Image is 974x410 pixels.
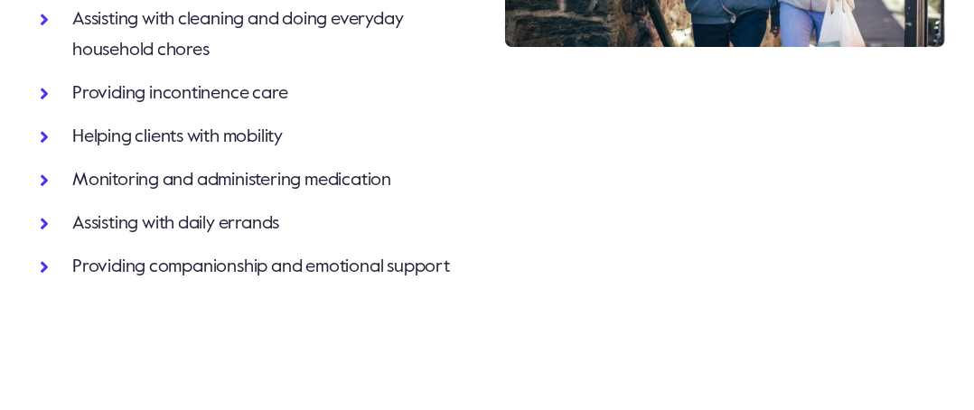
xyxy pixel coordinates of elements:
span: Providing incontinence care [72,85,288,103]
span: Monitoring and administering medication [72,172,391,190]
span: Helping clients with mobility [72,128,283,146]
span: Assisting with cleaning and doing everyday household chores [72,11,404,60]
span: Assisting with daily errands [72,215,279,233]
span: Providing companionship and emotional support [72,258,450,276]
